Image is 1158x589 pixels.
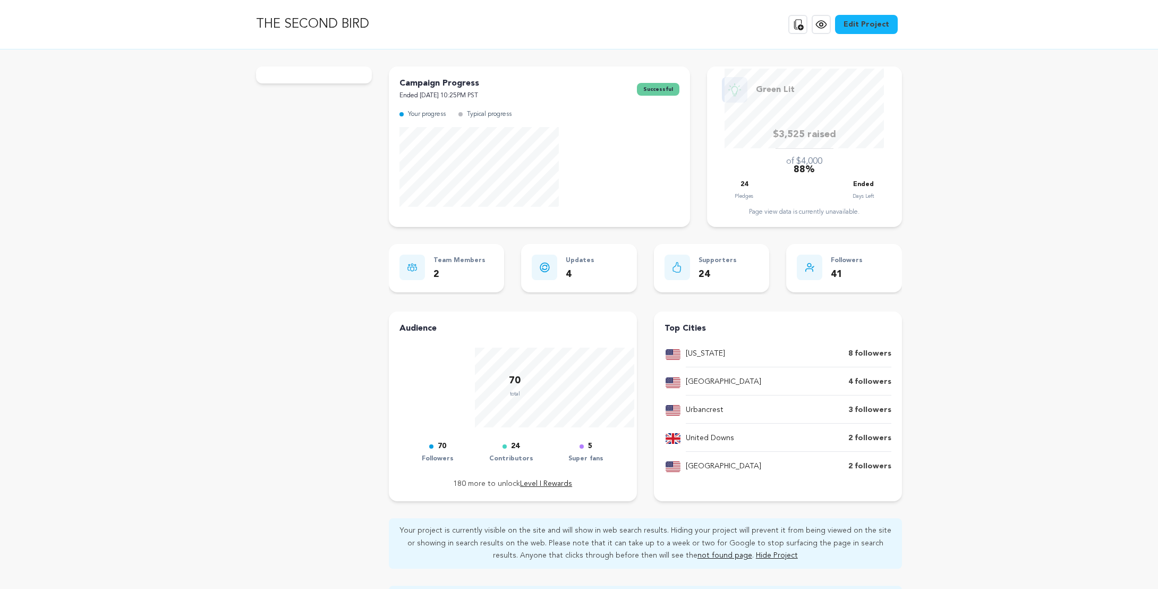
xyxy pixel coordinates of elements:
[848,460,891,473] p: 2 followers
[399,90,479,102] p: Ended [DATE] 10:25PM PST
[835,15,898,34] a: Edit Project
[686,460,761,473] p: [GEOGRAPHIC_DATA]
[433,255,486,267] p: Team Members
[438,440,446,453] p: 70
[686,348,725,360] p: [US_STATE]
[568,453,603,465] p: Super fans
[740,179,748,191] p: 24
[489,453,533,465] p: Contributors
[399,478,626,491] p: 180 more to unlock
[588,440,592,453] p: 5
[637,83,679,96] span: successful
[848,432,891,445] p: 2 followers
[399,527,891,560] span: Your project is currently visible on the site and will show in web search results. Hiding your pr...
[831,267,863,282] p: 41
[686,404,723,417] p: Urbancrest
[853,191,874,201] p: Days Left
[686,432,734,445] p: United Downs
[848,404,891,417] p: 3 followers
[566,267,594,282] p: 4
[511,440,520,453] p: 24
[520,480,572,487] a: Level I Rewards
[422,453,454,465] p: Followers
[699,267,737,282] p: 24
[433,267,486,282] p: 2
[566,255,594,267] p: Updates
[509,389,521,399] p: total
[831,255,863,267] p: Followers
[509,373,521,389] p: 70
[794,162,815,178] p: 88%
[399,322,626,335] h4: Audience
[756,550,798,562] button: Hide Project
[467,108,512,121] p: Typical progress
[408,108,446,121] p: Your progress
[699,255,737,267] p: Supporters
[718,208,891,216] div: Page view data is currently unavailable.
[848,376,891,389] p: 4 followers
[853,179,874,191] p: Ended
[786,155,822,168] p: of $4,000
[665,322,891,335] h4: Top Cities
[735,191,753,201] p: Pledges
[256,15,369,34] p: THE SECOND BIRD
[697,552,752,559] a: not found page
[399,77,479,90] p: Campaign Progress
[848,348,891,360] p: 8 followers
[686,376,761,389] p: [GEOGRAPHIC_DATA]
